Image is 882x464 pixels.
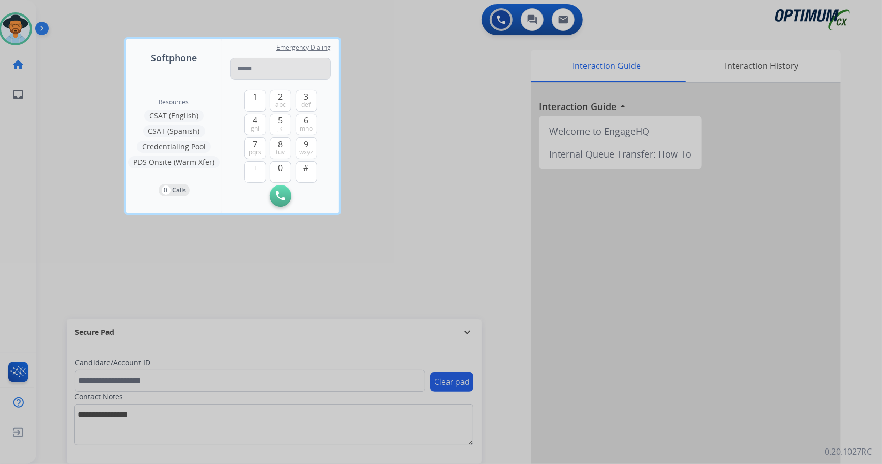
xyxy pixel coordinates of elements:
[275,101,286,109] span: abc
[128,156,220,168] button: PDS Onsite (Warm Xfer)
[159,184,190,196] button: 0Calls
[151,51,197,65] span: Softphone
[251,125,259,133] span: ghi
[296,114,317,135] button: 6mno
[302,101,311,109] span: def
[278,138,283,150] span: 8
[137,141,211,153] button: Credentialing Pool
[253,90,257,103] span: 1
[270,114,291,135] button: 5jkl
[253,114,257,127] span: 4
[270,90,291,112] button: 2abc
[278,162,283,174] span: 0
[296,161,317,183] button: #
[143,125,205,137] button: CSAT (Spanish)
[244,137,266,159] button: 7pqrs
[304,162,309,174] span: #
[270,161,291,183] button: 0
[276,191,285,200] img: call-button
[296,137,317,159] button: 9wxyz
[253,138,257,150] span: 7
[276,43,331,52] span: Emergency Dialing
[304,138,308,150] span: 9
[304,90,308,103] span: 3
[299,148,313,157] span: wxyz
[162,185,171,195] p: 0
[244,114,266,135] button: 4ghi
[249,148,261,157] span: pqrs
[825,445,872,458] p: 0.20.1027RC
[278,114,283,127] span: 5
[300,125,313,133] span: mno
[159,98,189,106] span: Resources
[276,148,285,157] span: tuv
[253,162,257,174] span: +
[277,125,284,133] span: jkl
[278,90,283,103] span: 2
[304,114,308,127] span: 6
[244,90,266,112] button: 1
[173,185,187,195] p: Calls
[270,137,291,159] button: 8tuv
[296,90,317,112] button: 3def
[244,161,266,183] button: +
[144,110,204,122] button: CSAT (English)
